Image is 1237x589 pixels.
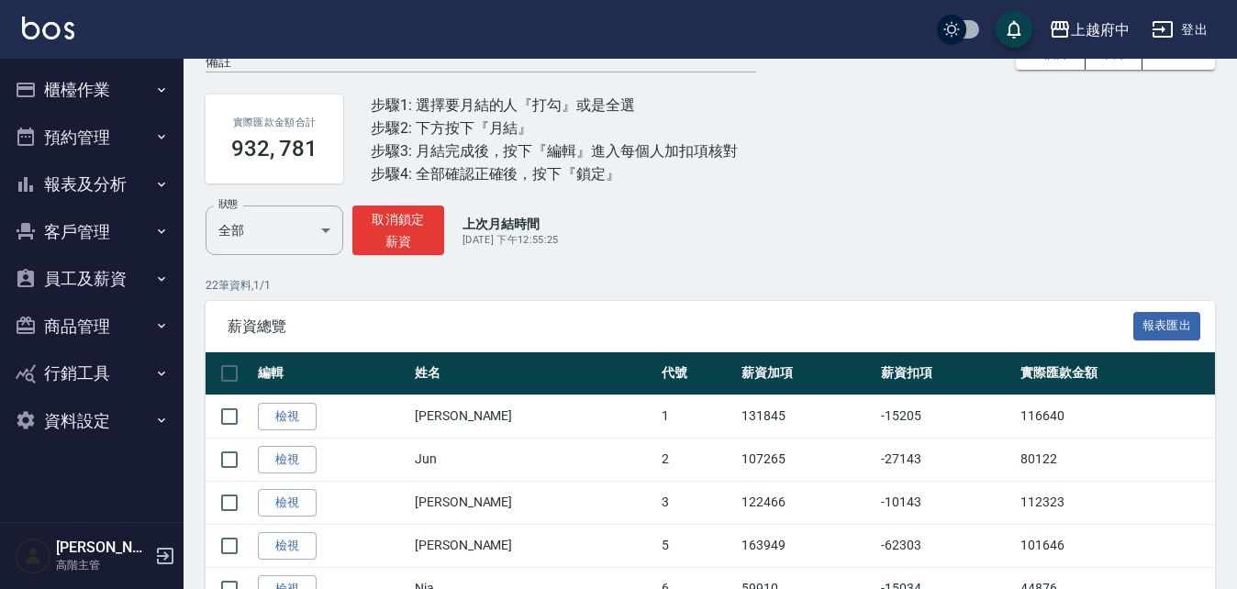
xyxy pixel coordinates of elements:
td: 122466 [737,481,876,524]
button: 員工及薪資 [7,255,176,303]
td: -62303 [876,524,1016,567]
td: 1 [657,395,738,438]
th: 薪資加項 [737,352,876,395]
th: 姓名 [410,352,657,395]
div: 步驟2: 下方按下『月結』 [371,117,738,139]
td: 3 [657,481,738,524]
p: 上次月結時間 [462,215,559,233]
td: Jun [410,438,657,481]
td: 131845 [737,395,876,438]
button: save [996,11,1032,48]
a: 檢視 [258,446,317,474]
td: [PERSON_NAME] [410,481,657,524]
td: -10143 [876,481,1016,524]
td: [PERSON_NAME] [410,395,657,438]
th: 實際匯款金額 [1016,352,1215,395]
td: 107265 [737,438,876,481]
p: 高階主管 [56,557,150,573]
div: 步驟4: 全部確認正確後，按下『鎖定』 [371,162,738,185]
img: Person [15,538,51,574]
th: 代號 [657,352,738,395]
td: -15205 [876,395,1016,438]
label: 狀態 [218,197,238,211]
button: 客戶管理 [7,208,176,256]
button: 預約管理 [7,114,176,161]
td: 5 [657,524,738,567]
button: 資料設定 [7,397,176,445]
a: 檢視 [258,489,317,517]
h3: 932, 781 [231,136,318,161]
button: 櫃檯作業 [7,66,176,114]
div: 上越府中 [1071,18,1130,41]
a: 檢視 [258,532,317,561]
td: 80122 [1016,438,1215,481]
button: 報表匯出 [1133,312,1201,340]
button: 登出 [1144,13,1215,47]
h5: [PERSON_NAME] [56,539,150,557]
td: -27143 [876,438,1016,481]
button: 報表及分析 [7,161,176,208]
td: [PERSON_NAME] [410,524,657,567]
div: 步驟3: 月結完成後，按下『編輯』進入每個人加扣項核對 [371,139,738,162]
td: 116640 [1016,395,1215,438]
div: 全部 [206,206,343,255]
img: Logo [22,17,74,39]
div: 步驟1: 選擇要月結的人『打勾』或是全選 [371,94,738,117]
th: 編輯 [253,352,410,395]
h2: 實際匯款金額合計 [228,117,321,128]
a: 報表匯出 [1133,317,1201,334]
td: 112323 [1016,481,1215,524]
th: 薪資扣項 [876,352,1016,395]
a: 檢視 [258,403,317,431]
button: 上越府中 [1042,11,1137,49]
span: 薪資總覽 [228,317,1133,336]
button: 取消鎖定薪資 [352,206,444,255]
p: 22 筆資料, 1 / 1 [206,277,1215,294]
span: [DATE] 下午12:55:25 [462,234,559,246]
td: 101646 [1016,524,1215,567]
td: 163949 [737,524,876,567]
button: 商品管理 [7,303,176,350]
button: 行銷工具 [7,350,176,397]
td: 2 [657,438,738,481]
